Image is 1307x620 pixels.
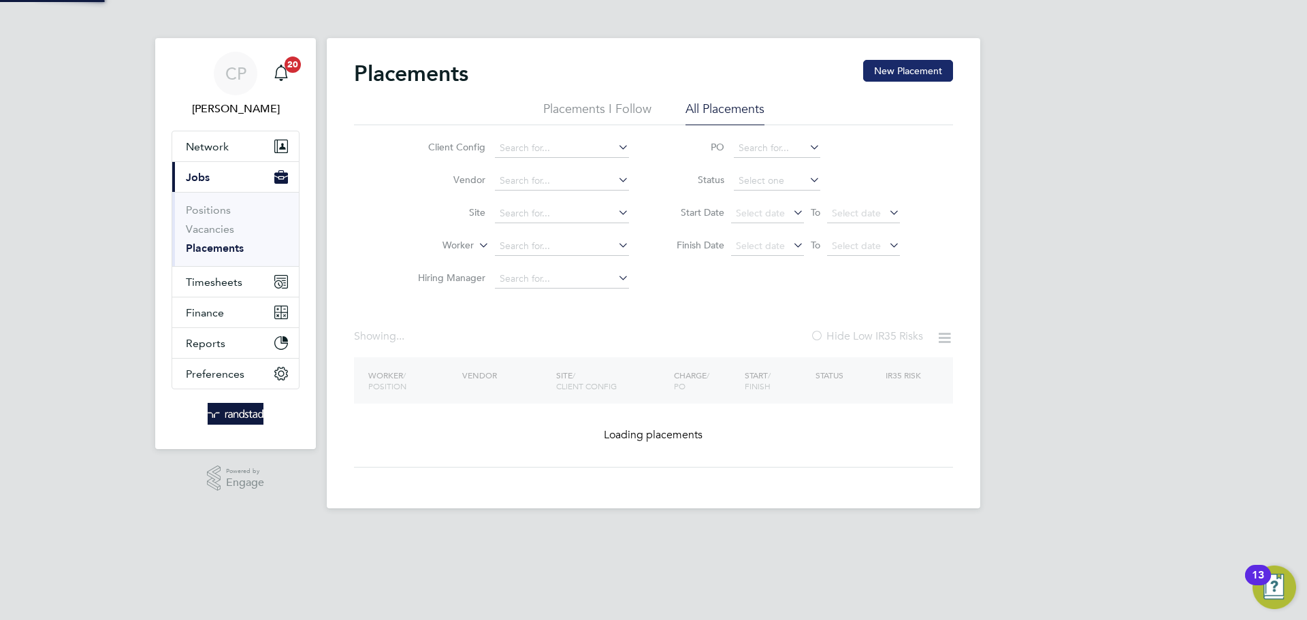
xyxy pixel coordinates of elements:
button: Finance [172,297,299,327]
span: Select date [736,240,785,252]
label: PO [663,141,724,153]
span: ... [396,329,404,343]
span: CP [225,65,246,82]
button: Open Resource Center, 13 new notifications [1253,566,1296,609]
label: Site [407,206,485,218]
span: To [807,236,824,254]
span: 20 [285,56,301,73]
button: Jobs [172,162,299,192]
div: Showing [354,329,407,344]
button: Timesheets [172,267,299,297]
a: Go to home page [172,403,300,425]
li: Placements I Follow [543,101,651,125]
nav: Main navigation [155,38,316,449]
span: Select date [832,207,881,219]
span: Reports [186,337,225,350]
span: Preferences [186,368,244,380]
span: Timesheets [186,276,242,289]
button: Reports [172,328,299,358]
a: 20 [268,52,295,95]
span: Finance [186,306,224,319]
button: Network [172,131,299,161]
label: Status [663,174,724,186]
input: Search for... [495,270,629,289]
input: Select one [734,172,820,191]
label: Worker [396,239,474,252]
input: Search for... [734,139,820,158]
label: Client Config [407,141,485,153]
a: Positions [186,203,231,216]
label: Hiring Manager [407,272,485,284]
a: Vacancies [186,223,234,235]
span: Powered by [226,466,264,477]
div: Jobs [172,192,299,266]
a: Placements [186,242,244,255]
span: Select date [832,240,881,252]
h2: Placements [354,60,468,87]
a: Powered byEngage [207,466,265,491]
li: All Placements [685,101,764,125]
input: Search for... [495,172,629,191]
label: Hide Low IR35 Risks [810,329,923,343]
span: Select date [736,207,785,219]
input: Search for... [495,237,629,256]
span: To [807,203,824,221]
span: Ciaran Poole [172,101,300,117]
input: Search for... [495,139,629,158]
div: 13 [1252,575,1264,593]
span: Jobs [186,171,210,184]
a: CP[PERSON_NAME] [172,52,300,117]
img: randstad-logo-retina.png [208,403,264,425]
label: Vendor [407,174,485,186]
button: Preferences [172,359,299,389]
span: Engage [226,477,264,489]
label: Start Date [663,206,724,218]
button: New Placement [863,60,953,82]
label: Finish Date [663,239,724,251]
span: Network [186,140,229,153]
input: Search for... [495,204,629,223]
